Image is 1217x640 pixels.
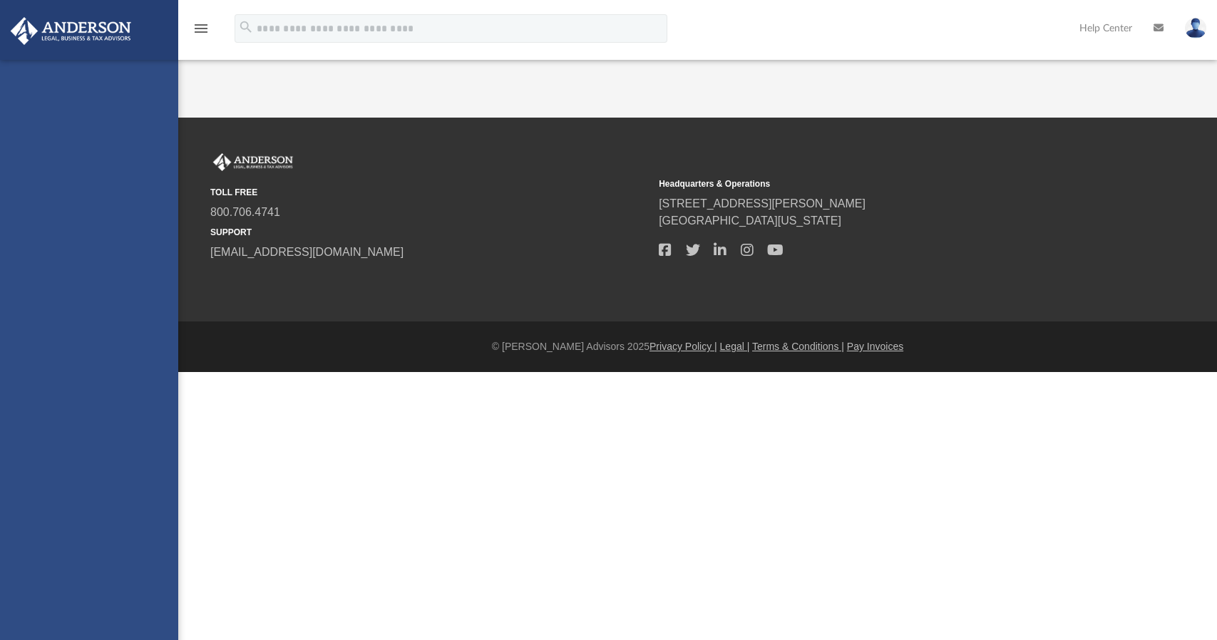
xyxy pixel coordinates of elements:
[210,246,404,258] a: [EMAIL_ADDRESS][DOMAIN_NAME]
[752,341,844,352] a: Terms & Conditions |
[6,17,135,45] img: Anderson Advisors Platinum Portal
[210,186,649,199] small: TOLL FREE
[192,20,210,37] i: menu
[1185,18,1206,38] img: User Pic
[192,27,210,37] a: menu
[210,153,296,172] img: Anderson Advisors Platinum Portal
[210,206,280,218] a: 800.706.4741
[238,19,254,35] i: search
[210,226,649,239] small: SUPPORT
[649,341,717,352] a: Privacy Policy |
[659,197,866,210] a: [STREET_ADDRESS][PERSON_NAME]
[659,215,841,227] a: [GEOGRAPHIC_DATA][US_STATE]
[178,339,1217,354] div: © [PERSON_NAME] Advisors 2025
[847,341,903,352] a: Pay Invoices
[720,341,750,352] a: Legal |
[659,177,1097,190] small: Headquarters & Operations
